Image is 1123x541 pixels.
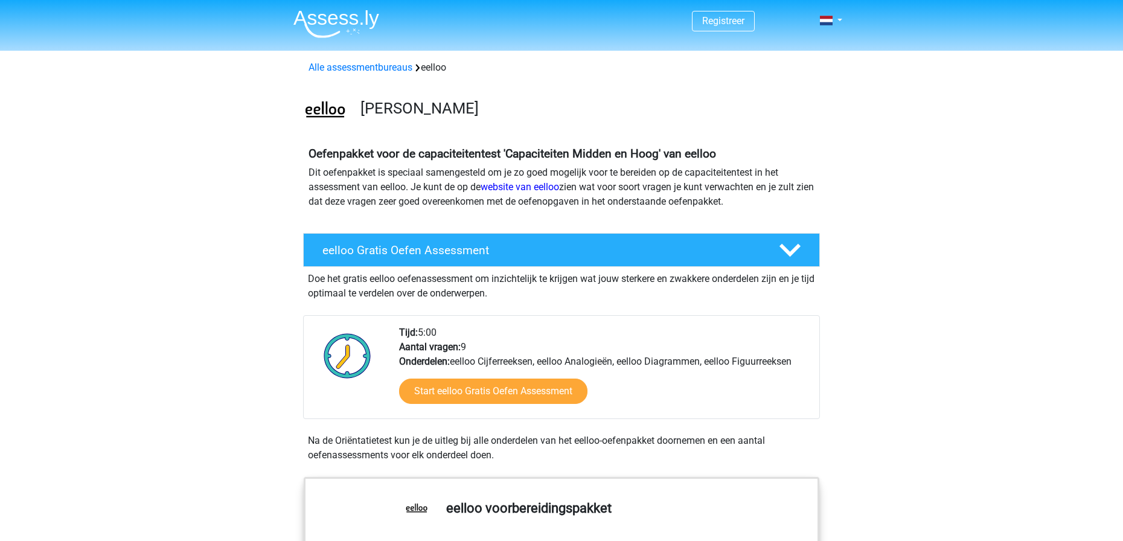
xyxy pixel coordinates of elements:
h3: [PERSON_NAME] [360,99,810,118]
a: Start eelloo Gratis Oefen Assessment [399,379,587,404]
b: Aantal vragen: [399,341,461,353]
a: Alle assessmentbureaus [309,62,412,73]
div: Na de Oriëntatietest kun je de uitleg bij alle onderdelen van het eelloo-oefenpakket doornemen en... [303,434,820,463]
img: Klok [317,325,378,386]
a: eelloo Gratis Oefen Assessment [298,233,825,267]
h4: eelloo Gratis Oefen Assessment [322,243,760,257]
b: Oefenpakket voor de capaciteitentest 'Capaciteiten Midden en Hoog' van eelloo [309,147,716,161]
img: Assessly [293,10,379,38]
b: Onderdelen: [399,356,450,367]
a: Registreer [702,15,744,27]
div: Doe het gratis eelloo oefenassessment om inzichtelijk te krijgen wat jouw sterkere en zwakkere on... [303,267,820,301]
div: 5:00 9 eelloo Cijferreeksen, eelloo Analogieën, eelloo Diagrammen, eelloo Figuurreeksen [390,325,819,418]
img: eelloo.png [304,89,347,132]
a: website van eelloo [481,181,559,193]
p: Dit oefenpakket is speciaal samengesteld om je zo goed mogelijk voor te bereiden op de capaciteit... [309,165,814,209]
b: Tijd: [399,327,418,338]
div: eelloo [304,60,819,75]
